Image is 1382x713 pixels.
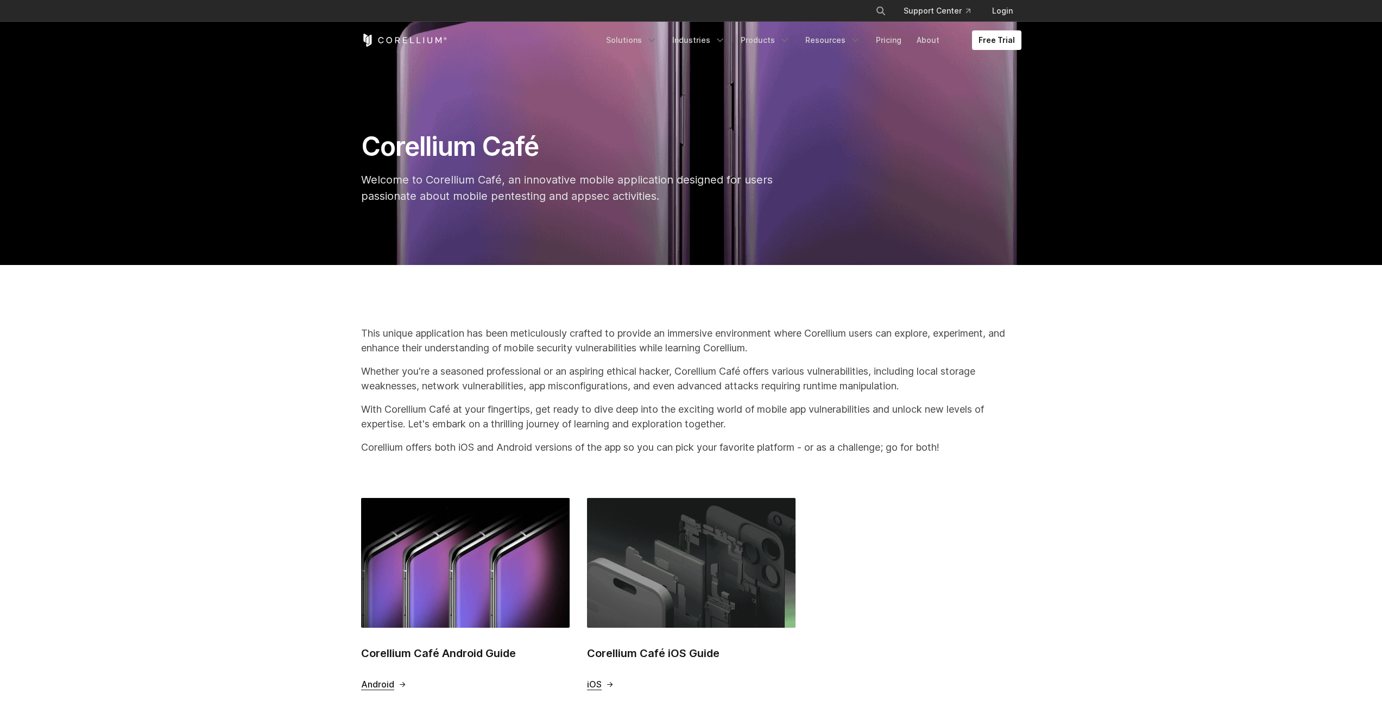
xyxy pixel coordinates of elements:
p: Welcome to Corellium Café, an innovative mobile application designed for users passionate about m... [361,172,794,204]
a: Products [734,30,797,50]
a: Resources [799,30,867,50]
h2: Corellium Café Android Guide [361,645,570,661]
a: Support Center [895,1,979,21]
p: With Corellium Café at your fingertips, get ready to dive deep into the exciting world of mobile ... [361,402,1021,431]
span: iOS [587,679,602,690]
a: Industries [666,30,732,50]
span: Android [361,679,394,690]
a: About [910,30,961,50]
a: Solutions [600,30,664,50]
a: Pricing [869,30,908,50]
a: Free Trial [972,30,1021,50]
h1: Corellium Café [361,130,794,163]
a: Corellium Café iOS Guide Corellium Café iOS Guide iOS [587,498,796,690]
p: This unique application has been meticulously crafted to provide an immersive environment where C... [361,326,1021,355]
img: Corellium Café Android Guide [361,498,570,628]
div: Navigation Menu [862,1,1021,21]
a: Corellium Home [361,34,447,47]
p: Whether you're a seasoned professional or an aspiring ethical hacker, Corellium Café offers vario... [361,364,1021,393]
a: Login [983,1,1021,21]
div: Navigation Menu [600,30,1021,50]
a: Corellium Café Android Guide Corellium Café Android Guide Android [361,498,570,690]
h2: Corellium Café iOS Guide [587,645,796,661]
p: Corellium offers both iOS and Android versions of the app so you can pick your favorite platform ... [361,440,1021,455]
img: Corellium Café iOS Guide [587,498,796,628]
button: Search [871,1,891,21]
